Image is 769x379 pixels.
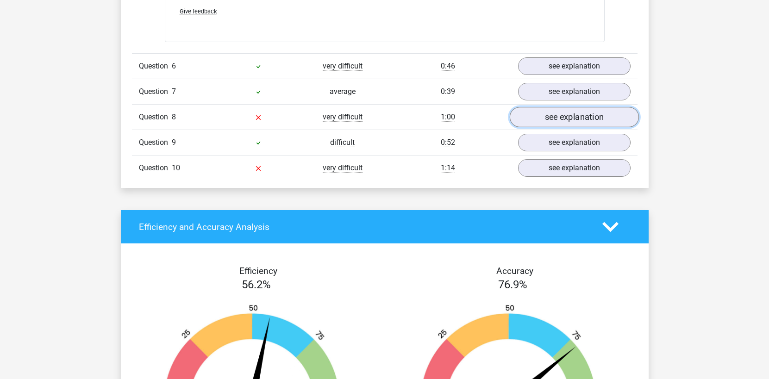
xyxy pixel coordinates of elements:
[518,83,631,100] a: see explanation
[172,163,180,172] span: 10
[330,87,356,96] span: average
[441,112,455,122] span: 1:00
[518,159,631,177] a: see explanation
[518,134,631,151] a: see explanation
[172,112,176,121] span: 8
[172,138,176,147] span: 9
[139,162,172,174] span: Question
[139,137,172,148] span: Question
[323,112,363,122] span: very difficult
[172,62,176,70] span: 6
[509,107,638,128] a: see explanation
[330,138,355,147] span: difficult
[323,163,363,173] span: very difficult
[395,266,634,276] h4: Accuracy
[242,278,271,291] span: 56.2%
[441,62,455,71] span: 0:46
[139,112,172,123] span: Question
[180,8,217,15] span: Give feedback
[441,163,455,173] span: 1:14
[139,266,378,276] h4: Efficiency
[441,87,455,96] span: 0:39
[498,278,527,291] span: 76.9%
[323,62,363,71] span: very difficult
[139,61,172,72] span: Question
[172,87,176,96] span: 7
[139,222,588,232] h4: Efficiency and Accuracy Analysis
[139,86,172,97] span: Question
[441,138,455,147] span: 0:52
[518,57,631,75] a: see explanation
